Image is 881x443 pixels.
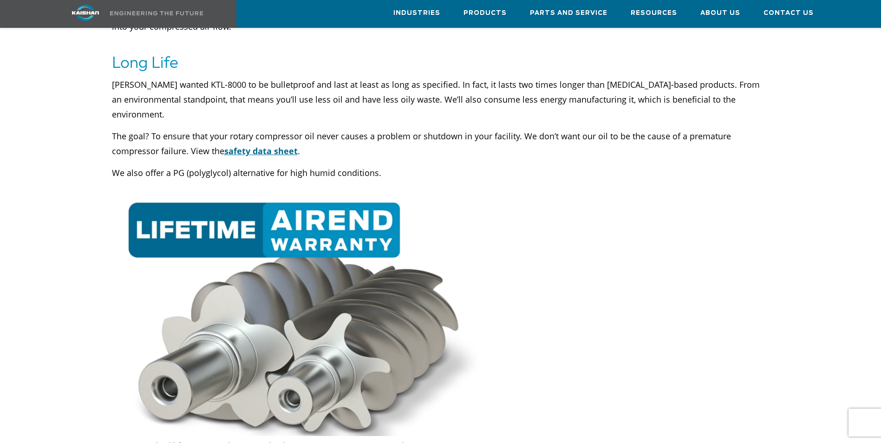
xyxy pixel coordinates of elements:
p: The goal? To ensure that your rotary compressor oil never causes a problem or shutdown in your fa... [112,129,770,158]
h3: Long Life [112,49,770,75]
a: Parts and Service [530,0,607,26]
a: Contact Us [764,0,814,26]
a: Resources [631,0,677,26]
a: Industries [393,0,440,26]
p: We also offer a PG (polyglycol) alternative for high humid conditions. [112,165,770,180]
img: lifetime airend warranty [112,180,479,436]
span: Contact Us [764,8,814,19]
span: Parts and Service [530,8,607,19]
span: Industries [393,8,440,19]
a: About Us [700,0,740,26]
span: Products [463,8,507,19]
a: safety data sheet [224,145,298,156]
span: Resources [631,8,677,19]
span: About Us [700,8,740,19]
img: kaishan logo [51,5,120,21]
a: Products [463,0,507,26]
p: [PERSON_NAME] wanted KTL-8000 to be bulletproof and last at least as long as specified. In fact, ... [112,77,770,122]
img: Engineering the future [110,11,203,15]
